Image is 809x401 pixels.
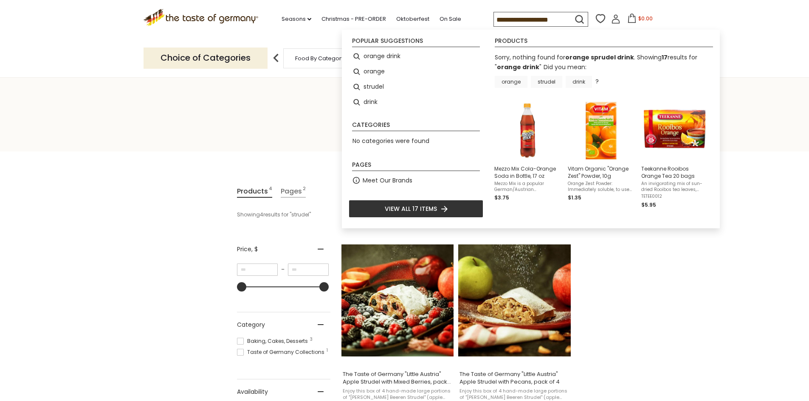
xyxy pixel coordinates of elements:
[295,55,344,62] a: Food By Category
[568,181,634,193] span: Orange Zest Powder: Immediately soluble, to use for cakes, desserts, sauces and drinksVitam "Like...
[497,100,558,161] img: Mezzo Mix Cola-Orange
[638,96,711,213] li: Teekanne Rooibos Orange Tea 20 bags
[343,388,453,401] span: Enjoy this box of 4 hand-made large portions of "[PERSON_NAME] Beeren Strudel" (apple [PERSON_NAM...
[566,76,592,88] a: drink
[349,173,483,188] li: Meet Our Brands
[349,200,483,218] li: View all 17 items
[237,387,268,396] span: Availability
[641,201,656,208] span: $5.95
[564,96,638,213] li: Vitam Organic "Orange Zest" Powder, 10g
[494,165,561,179] span: Mezzo Mix Cola-Orange Soda in Bottle, 17 oz
[26,115,783,135] h1: Search results
[237,264,278,276] input: Minimum value
[144,48,268,68] p: Choice of Categories
[641,181,708,193] span: An invigorating mix of sun-dried Rooibos tea leaves, natural orange juice flavor and orange peel....
[303,185,306,197] span: 2
[281,185,306,198] a: View Pages Tab
[531,76,562,88] a: strudel
[251,245,258,253] span: , $
[352,162,480,171] li: Pages
[342,30,720,228] div: Instant Search Results
[310,337,313,342] span: 3
[662,53,668,62] b: 17
[494,100,561,209] a: Mezzo Mix Cola-OrangeMezzo Mix Cola-Orange Soda in Bottle, 17 ozMezzo Mix is a popular German/Aus...
[440,14,461,24] a: On Sale
[495,53,635,62] span: Sorry, nothing found for .
[237,348,327,356] span: Taste of Germany Collections
[237,185,272,198] a: View Products Tab
[237,337,310,345] span: Baking, Cakes, Desserts
[638,15,653,22] span: $0.00
[260,211,263,219] b: 4
[327,348,328,353] span: 1
[237,245,258,254] span: Price
[495,63,599,85] div: Did you mean: ?
[352,38,480,47] li: Popular suggestions
[641,165,708,179] span: Teekanne Rooibos Orange Tea 20 bags
[237,320,265,329] span: Category
[278,266,288,273] span: –
[568,100,634,209] a: Vitam Organic "Orange Zest" Powder, 10gOrange Zest Powder: Immediately soluble, to use for cakes,...
[385,204,437,213] span: View all 17 items
[565,53,634,62] b: orange sprudel drink
[282,14,311,24] a: Seasons
[352,137,429,145] span: No categories were found
[494,194,509,201] span: $3.75
[349,79,483,95] li: strudel
[321,14,386,24] a: Christmas - PRE-ORDER
[288,264,329,276] input: Maximum value
[349,64,483,79] li: orange
[363,176,412,185] a: Meet Our Brands
[343,370,453,386] span: The Taste of Germany "Little Austria" Apple Strudel with Mixed Berries, pack of 4
[349,95,483,110] li: drink
[568,165,634,179] span: Vitam Organic "Orange Zest" Powder, 10g
[396,14,429,24] a: Oktoberfest
[497,63,539,71] a: orange drink
[491,96,564,213] li: Mezzo Mix Cola-Orange Soda in Bottle, 17 oz
[269,185,272,197] span: 4
[268,50,285,67] img: previous arrow
[495,38,713,47] li: Products
[641,193,708,199] span: TETEE0012
[568,194,581,201] span: $1.35
[349,49,483,64] li: orange drink
[641,100,708,209] a: Teekanne Rooibos Orange Tea 20 bagsAn invigorating mix of sun-dried Rooibos tea leaves, natural o...
[459,370,569,386] span: The Taste of Germany "Little Austria" Apple Strudel with Pecans, pack of 4
[237,208,443,222] div: Showing results for " "
[495,76,527,88] a: orange
[494,181,561,193] span: Mezzo Mix is a popular German/Austrian refreshment drink with a mix of Cola and Orange Soda (aka ...
[352,122,480,131] li: Categories
[622,14,658,26] button: $0.00
[459,388,569,401] span: Enjoy this box of 4 hand-made large portions of "[PERSON_NAME] Beeren Strudel" (apple [PERSON_NAM...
